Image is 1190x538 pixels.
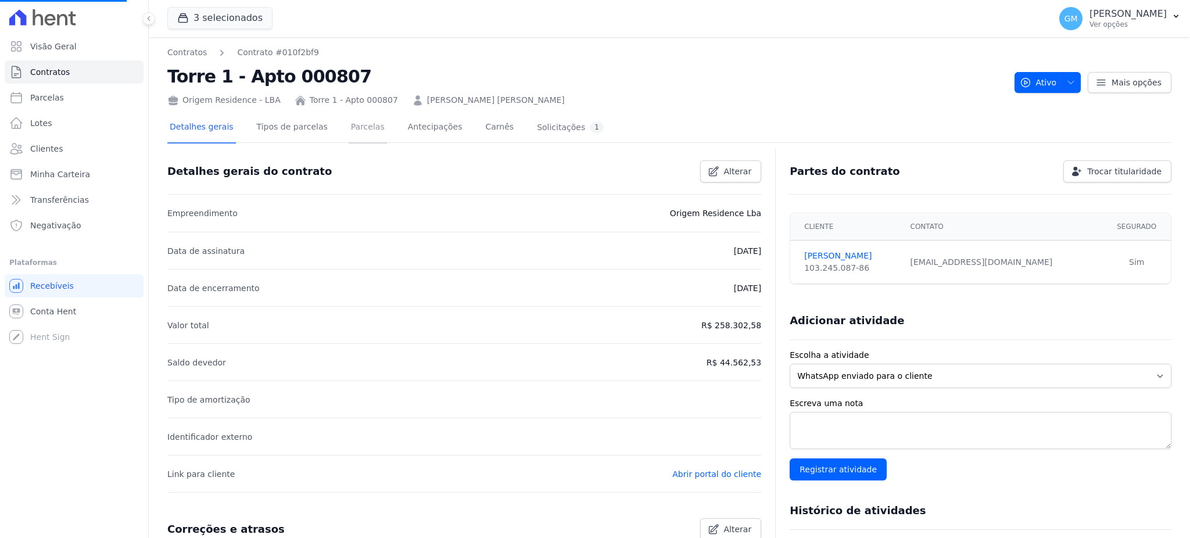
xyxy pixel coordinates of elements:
[30,143,63,155] span: Clientes
[1087,166,1162,177] span: Trocar titularidade
[30,168,90,180] span: Minha Carteira
[167,7,273,29] button: 3 selecionados
[707,356,761,370] p: R$ 44.562,53
[9,256,139,270] div: Plataformas
[30,220,81,231] span: Negativação
[734,244,761,258] p: [DATE]
[790,458,887,480] input: Registrar atividade
[734,281,761,295] p: [DATE]
[167,46,207,59] a: Contratos
[1103,213,1171,241] th: Segurado
[672,469,761,479] a: Abrir portal do cliente
[911,256,1096,268] div: [EMAIL_ADDRESS][DOMAIN_NAME]
[5,86,144,109] a: Parcelas
[237,46,319,59] a: Contrato #010f2bf9
[1015,72,1081,93] button: Ativo
[349,113,387,144] a: Parcelas
[167,393,250,407] p: Tipo de amortização
[904,213,1103,241] th: Contato
[5,188,144,211] a: Transferências
[30,280,74,292] span: Recebíveis
[700,160,762,182] a: Alterar
[1088,72,1171,93] a: Mais opções
[724,166,752,177] span: Alterar
[167,46,1005,59] nav: Breadcrumb
[167,430,252,444] p: Identificador externo
[701,318,761,332] p: R$ 258.302,58
[167,281,260,295] p: Data de encerramento
[5,274,144,297] a: Recebíveis
[167,164,332,178] h3: Detalhes gerais do contrato
[790,164,900,178] h3: Partes do contrato
[167,206,238,220] p: Empreendimento
[167,113,236,144] a: Detalhes gerais
[590,122,604,133] div: 1
[1064,15,1078,23] span: GM
[30,306,76,317] span: Conta Hent
[1063,160,1171,182] a: Trocar titularidade
[1112,77,1162,88] span: Mais opções
[167,318,209,332] p: Valor total
[167,356,226,370] p: Saldo devedor
[30,194,89,206] span: Transferências
[537,122,604,133] div: Solicitações
[790,213,903,241] th: Cliente
[30,66,70,78] span: Contratos
[30,41,77,52] span: Visão Geral
[5,35,144,58] a: Visão Geral
[427,94,565,106] a: [PERSON_NAME] [PERSON_NAME]
[5,60,144,84] a: Contratos
[790,397,1171,410] label: Escreva uma nota
[167,46,319,59] nav: Breadcrumb
[167,94,281,106] div: Origem Residence - LBA
[790,349,1171,361] label: Escolha a atividade
[167,467,235,481] p: Link para cliente
[5,112,144,135] a: Lotes
[804,250,896,262] a: [PERSON_NAME]
[724,523,752,535] span: Alterar
[1089,8,1167,20] p: [PERSON_NAME]
[167,522,285,536] h3: Correções e atrasos
[670,206,762,220] p: Origem Residence Lba
[1089,20,1167,29] p: Ver opções
[5,214,144,237] a: Negativação
[790,504,926,518] h3: Histórico de atividades
[1050,2,1190,35] button: GM [PERSON_NAME] Ver opções
[804,262,896,274] div: 103.245.087-86
[30,117,52,129] span: Lotes
[30,92,64,103] span: Parcelas
[255,113,330,144] a: Tipos de parcelas
[406,113,465,144] a: Antecipações
[167,244,245,258] p: Data de assinatura
[1103,241,1171,284] td: Sim
[5,137,144,160] a: Clientes
[1020,72,1057,93] span: Ativo
[483,113,516,144] a: Carnês
[167,63,1005,89] h2: Torre 1 - Apto 000807
[5,163,144,186] a: Minha Carteira
[790,314,904,328] h3: Adicionar atividade
[535,113,606,144] a: Solicitações1
[310,94,398,106] a: Torre 1 - Apto 000807
[5,300,144,323] a: Conta Hent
